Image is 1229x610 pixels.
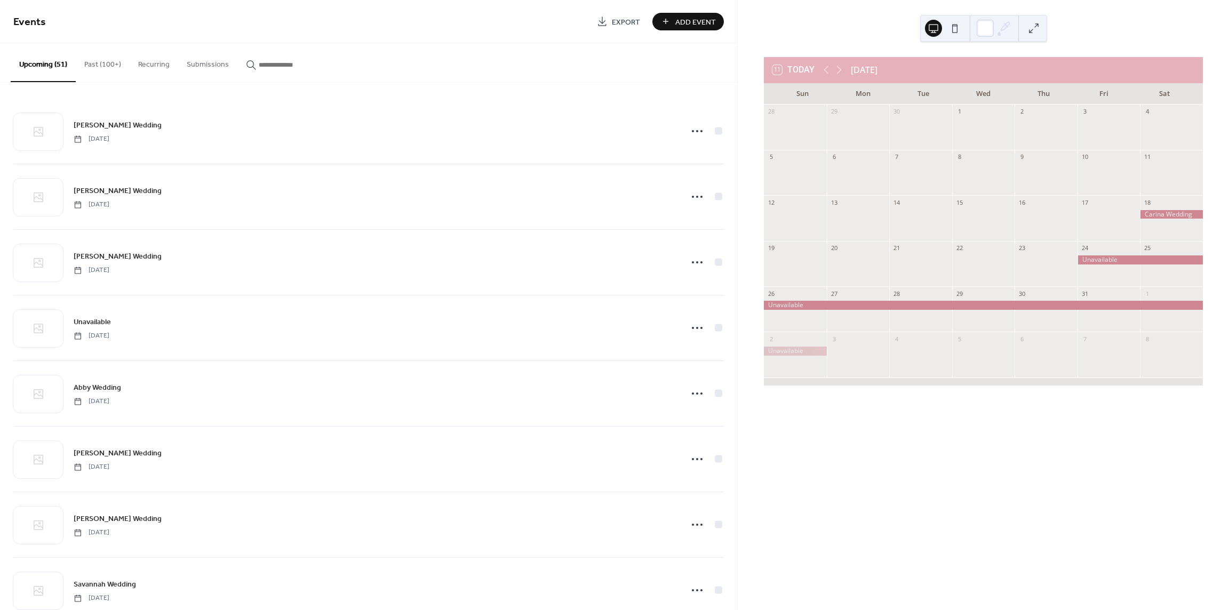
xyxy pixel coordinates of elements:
a: [PERSON_NAME] Wedding [74,447,162,459]
div: 18 [1143,198,1151,206]
span: Unavailable [74,317,111,328]
div: 4 [892,335,900,343]
div: Wed [953,83,1013,105]
a: Abby Wedding [74,381,121,394]
span: [PERSON_NAME] Wedding [74,251,162,262]
span: [DATE] [74,266,109,275]
span: Export [612,17,640,28]
span: [DATE] [74,397,109,406]
div: Mon [833,83,893,105]
a: Export [589,13,648,30]
div: 31 [1081,290,1089,298]
a: [PERSON_NAME] Wedding [74,512,162,525]
a: Unavailable [74,316,111,328]
div: 6 [1018,335,1026,343]
div: 23 [1018,244,1026,252]
div: 19 [767,244,775,252]
div: 4 [1143,108,1151,116]
span: [PERSON_NAME] Wedding [74,120,162,131]
a: [PERSON_NAME] Wedding [74,250,162,262]
div: 1 [1143,290,1151,298]
div: Fri [1074,83,1134,105]
a: [PERSON_NAME] Wedding [74,119,162,131]
button: Recurring [130,43,178,81]
div: 12 [767,198,775,206]
div: 29 [955,290,963,298]
span: Add Event [675,17,716,28]
div: Unavailable [1078,255,1203,264]
div: 2 [1018,108,1026,116]
div: 5 [767,153,775,161]
div: Tue [893,83,953,105]
span: Abby Wedding [74,382,121,394]
a: [PERSON_NAME] Wedding [74,184,162,197]
button: Upcoming (51) [11,43,76,82]
button: Add Event [652,13,724,30]
div: 24 [1081,244,1089,252]
div: 15 [955,198,963,206]
span: [DATE] [74,462,109,472]
span: [DATE] [74,200,109,210]
div: 27 [830,290,838,298]
button: 11Today [769,62,818,77]
div: 25 [1143,244,1151,252]
div: Unavailable [764,347,827,356]
div: 16 [1018,198,1026,206]
div: 3 [1081,108,1089,116]
div: 28 [767,108,775,116]
div: Carina Wedding [1140,210,1203,219]
span: [DATE] [74,593,109,603]
div: 17 [1081,198,1089,206]
div: 21 [892,244,900,252]
div: 13 [830,198,838,206]
div: [DATE] [851,63,877,76]
div: 30 [1018,290,1026,298]
button: Submissions [178,43,237,81]
div: 7 [1081,335,1089,343]
span: Events [13,12,46,33]
div: 29 [830,108,838,116]
div: 26 [767,290,775,298]
span: [DATE] [74,331,109,341]
div: 8 [955,153,963,161]
div: Thu [1013,83,1074,105]
div: 28 [892,290,900,298]
span: [DATE] [74,134,109,144]
div: 3 [830,335,838,343]
span: [PERSON_NAME] Wedding [74,513,162,525]
div: 20 [830,244,838,252]
div: 11 [1143,153,1151,161]
div: 6 [830,153,838,161]
button: Past (100+) [76,43,130,81]
div: 9 [1018,153,1026,161]
div: Sun [772,83,833,105]
div: Sat [1134,83,1194,105]
span: [DATE] [74,528,109,537]
a: Savannah Wedding [74,578,136,590]
span: [PERSON_NAME] Wedding [74,186,162,197]
div: 7 [892,153,900,161]
div: 30 [892,108,900,116]
span: [PERSON_NAME] Wedding [74,448,162,459]
div: Unavailable [764,301,1203,310]
div: 1 [955,108,963,116]
div: 8 [1143,335,1151,343]
div: 5 [955,335,963,343]
div: 10 [1081,153,1089,161]
div: 22 [955,244,963,252]
div: 14 [892,198,900,206]
div: 2 [767,335,775,343]
span: Savannah Wedding [74,579,136,590]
